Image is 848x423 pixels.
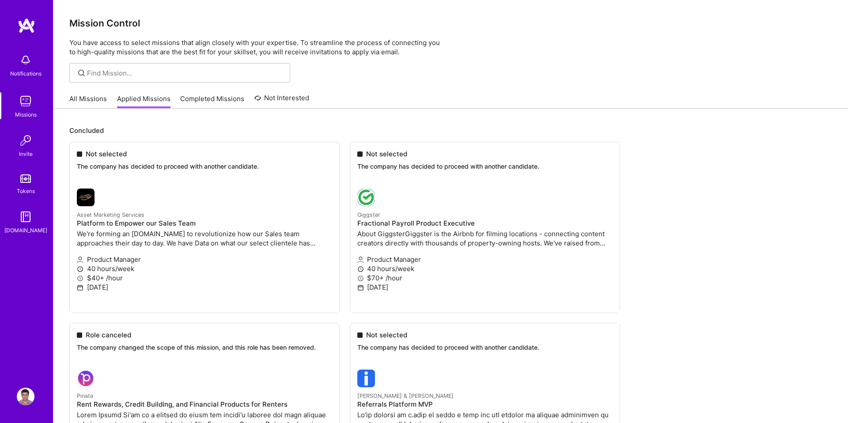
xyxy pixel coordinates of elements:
[180,94,244,109] a: Completed Missions
[19,149,33,159] div: Invite
[76,68,87,78] i: icon SearchGrey
[69,94,107,109] a: All Missions
[20,174,31,183] img: tokens
[17,51,34,69] img: bell
[254,93,310,109] a: Not Interested
[17,388,34,405] img: User Avatar
[15,388,37,405] a: User Avatar
[17,186,35,196] div: Tokens
[10,69,42,78] div: Notifications
[17,92,34,110] img: teamwork
[17,208,34,226] img: guide book
[117,94,170,109] a: Applied Missions
[69,18,832,29] h3: Mission Control
[15,110,37,119] div: Missions
[17,132,34,149] img: Invite
[4,226,47,235] div: [DOMAIN_NAME]
[69,126,832,135] p: Concluded
[18,18,35,34] img: logo
[69,38,832,57] p: You have access to select missions that align closely with your expertise. To streamline the proc...
[87,68,284,78] input: Find Mission...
